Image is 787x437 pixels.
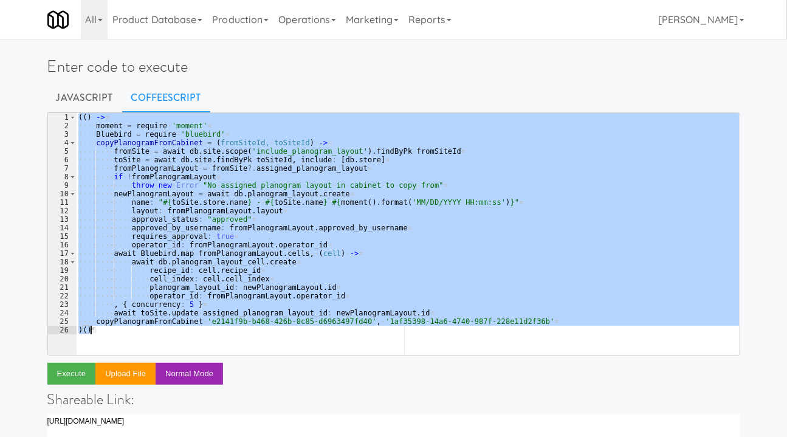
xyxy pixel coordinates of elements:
[48,113,77,122] div: 1
[156,363,223,385] button: Normal Mode
[48,249,77,258] div: 17
[48,317,77,326] div: 25
[48,326,77,334] div: 26
[48,207,77,215] div: 12
[48,275,77,283] div: 20
[95,363,156,385] button: Upload file
[48,122,77,130] div: 2
[48,232,77,241] div: 15
[48,190,77,198] div: 10
[48,224,77,232] div: 14
[47,363,96,385] button: Execute
[48,156,77,164] div: 6
[48,283,77,292] div: 21
[47,58,740,75] h1: Enter code to execute
[47,9,69,30] img: Micromart
[48,292,77,300] div: 22
[48,147,77,156] div: 5
[47,391,740,407] h4: Shareable Link:
[48,215,77,224] div: 13
[48,173,77,181] div: 8
[48,130,77,139] div: 3
[47,83,122,113] a: Javascript
[48,164,77,173] div: 7
[48,258,77,266] div: 18
[48,309,77,317] div: 24
[48,181,77,190] div: 9
[48,241,77,249] div: 16
[48,300,77,309] div: 23
[48,198,77,207] div: 11
[122,83,210,113] a: CoffeeScript
[48,266,77,275] div: 19
[48,139,77,147] div: 4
